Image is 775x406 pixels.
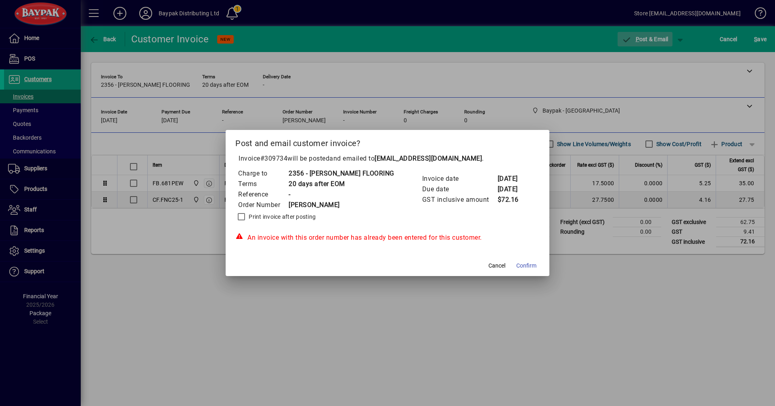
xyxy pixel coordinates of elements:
button: Cancel [484,258,510,273]
p: Invoice will be posted . [235,154,540,163]
span: and emailed to [329,155,482,162]
td: Terms [238,179,288,189]
td: [DATE] [497,174,530,184]
h2: Post and email customer invoice? [226,130,549,153]
td: GST inclusive amount [422,195,497,205]
td: Order Number [238,200,288,210]
td: 20 days after EOM [288,179,394,189]
b: [EMAIL_ADDRESS][DOMAIN_NAME] [375,155,482,162]
td: [PERSON_NAME] [288,200,394,210]
td: Due date [422,184,497,195]
td: Invoice date [422,174,497,184]
span: Confirm [516,262,536,270]
div: An invoice with this order number has already been entered for this customer. [235,233,540,243]
td: $72.16 [497,195,530,205]
span: #309734 [260,155,288,162]
td: Reference [238,189,288,200]
label: Print invoice after posting [247,213,316,221]
button: Confirm [513,258,540,273]
td: Charge to [238,168,288,179]
td: 2356 - [PERSON_NAME] FLOORING [288,168,394,179]
td: [DATE] [497,184,530,195]
span: Cancel [488,262,505,270]
td: - [288,189,394,200]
